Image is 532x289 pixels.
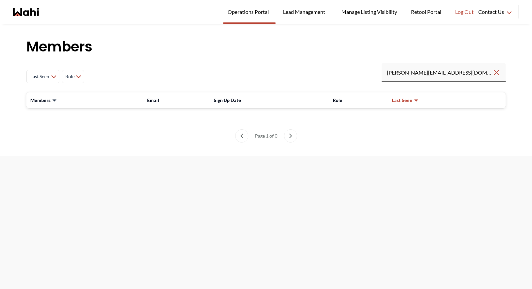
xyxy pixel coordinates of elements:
span: Role [65,71,75,82]
nav: Members List pagination [26,129,506,143]
span: Sign Up Date [214,97,241,103]
button: Members [30,97,57,104]
span: Members [30,97,50,104]
button: Last Seen [392,97,419,104]
span: Email [147,97,159,103]
span: Operations Portal [228,8,271,16]
a: Wahi homepage [13,8,39,16]
input: Search input [387,67,492,79]
button: Clear search [492,67,500,79]
span: Lead Management [283,8,328,16]
span: Last Seen [29,71,50,82]
span: Role [333,97,342,103]
span: Retool Portal [411,8,443,16]
span: Manage Listing Visibility [339,8,399,16]
span: Log Out [455,8,474,16]
span: Last Seen [392,97,412,104]
div: Page 1 of 0 [252,129,280,143]
h1: Members [26,37,506,57]
button: next page [284,129,297,143]
button: previous page [235,129,248,143]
